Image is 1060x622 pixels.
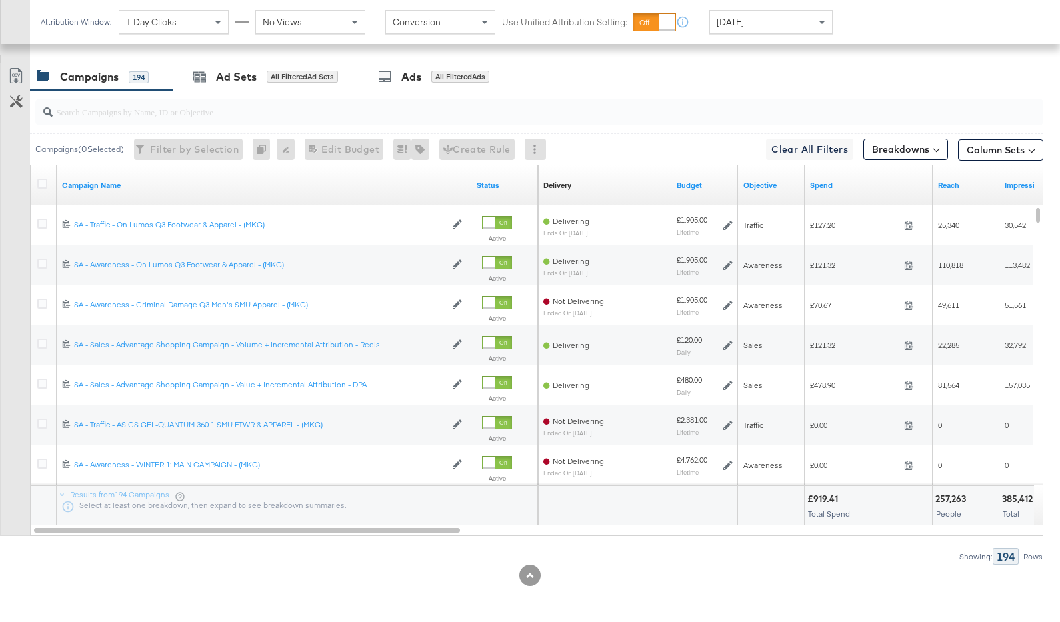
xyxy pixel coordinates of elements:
[74,299,445,311] a: SA - Awareness - Criminal Damage Q3 Men's SMU Apparel - (MKG)
[810,380,899,390] span: £478.90
[810,180,927,191] a: The total amount spent to date.
[553,380,589,390] span: Delivering
[482,314,512,323] label: Active
[74,379,445,390] div: SA - Sales - Advantage Shopping Campaign - Value + Incremental Attribution - DPA
[74,219,445,231] a: SA - Traffic - On Lumos Q3 Footwear & Apparel - (MKG)
[677,415,707,425] div: £2,381.00
[1023,552,1043,561] div: Rows
[1005,380,1030,390] span: 157,035
[263,16,302,28] span: No Views
[938,420,942,430] span: 0
[35,143,124,155] div: Campaigns ( 0 Selected)
[126,16,177,28] span: 1 Day Clicks
[810,300,899,310] span: £70.67
[543,180,571,191] div: Delivery
[74,459,445,470] div: SA - Awareness - WINTER 1: MAIN CAMPAIGN - (MKG)
[677,455,707,465] div: £4,762.00
[677,180,733,191] a: The maximum amount you're willing to spend on your ads, on average each day or over the lifetime ...
[74,459,445,471] a: SA - Awareness - WINTER 1: MAIN CAMPAIGN - (MKG)
[717,16,744,28] span: [DATE]
[253,139,277,160] div: 0
[810,460,899,470] span: £0.00
[129,71,149,83] div: 194
[810,260,899,270] span: £121.32
[1005,260,1030,270] span: 113,482
[482,434,512,443] label: Active
[959,552,993,561] div: Showing:
[482,394,512,403] label: Active
[74,219,445,230] div: SA - Traffic - On Lumos Q3 Footwear & Apparel - (MKG)
[936,509,961,519] span: People
[482,274,512,283] label: Active
[677,215,707,225] div: £1,905.00
[40,17,112,27] div: Attribution Window:
[393,16,441,28] span: Conversion
[1005,300,1026,310] span: 51,561
[771,141,848,158] span: Clear All Filters
[482,354,512,363] label: Active
[60,69,119,85] div: Campaigns
[553,340,589,350] span: Delivering
[74,339,445,350] div: SA - Sales - Advantage Shopping Campaign - Volume + Incremental Attribution - Reels
[543,469,604,477] sub: ended on [DATE]
[938,260,963,270] span: 110,818
[543,229,589,237] sub: ends on [DATE]
[543,269,589,277] sub: ends on [DATE]
[677,228,699,236] sub: Lifetime
[1003,509,1019,519] span: Total
[74,419,445,430] div: SA - Traffic - ASICS GEL-QUANTUM 360 1 SMU FTWR & APPAREL - (MKG)
[267,71,338,83] div: All Filtered Ad Sets
[553,256,589,266] span: Delivering
[74,299,445,310] div: SA - Awareness - Criminal Damage Q3 Men's SMU Apparel - (MKG)
[1005,460,1009,470] span: 0
[677,295,707,305] div: £1,905.00
[958,139,1043,161] button: Column Sets
[766,139,853,160] button: Clear All Filters
[993,548,1019,565] div: 194
[938,340,959,350] span: 22,285
[677,375,702,385] div: £480.00
[1005,420,1009,430] span: 0
[502,16,627,29] label: Use Unified Attribution Setting:
[677,335,702,345] div: £120.00
[743,340,763,350] span: Sales
[743,460,783,470] span: Awareness
[216,69,257,85] div: Ad Sets
[553,216,589,226] span: Delivering
[938,380,959,390] span: 81,564
[938,460,942,470] span: 0
[677,348,691,356] sub: Daily
[863,139,948,160] button: Breakdowns
[810,340,899,350] span: £121.32
[677,255,707,265] div: £1,905.00
[743,220,763,230] span: Traffic
[74,379,445,391] a: SA - Sales - Advantage Shopping Campaign - Value + Incremental Attribution - DPA
[431,71,489,83] div: All Filtered Ads
[677,308,699,316] sub: Lifetime
[74,259,445,270] div: SA - Awareness - On Lumos Q3 Footwear & Apparel - (MKG)
[938,220,959,230] span: 25,340
[553,456,604,466] span: Not Delivering
[1005,340,1026,350] span: 32,792
[53,93,953,119] input: Search Campaigns by Name, ID or Objective
[553,416,604,426] span: Not Delivering
[810,420,899,430] span: £0.00
[74,339,445,351] a: SA - Sales - Advantage Shopping Campaign - Volume + Incremental Attribution - Reels
[935,493,970,505] div: 257,263
[553,296,604,306] span: Not Delivering
[543,180,571,191] a: Reflects the ability of your Ad Campaign to achieve delivery based on ad states, schedule and bud...
[1002,493,1037,505] div: 385,412
[743,300,783,310] span: Awareness
[401,69,421,85] div: Ads
[743,380,763,390] span: Sales
[677,268,699,276] sub: Lifetime
[482,474,512,483] label: Active
[62,180,466,191] a: Your campaign name.
[543,309,604,317] sub: ended on [DATE]
[743,420,763,430] span: Traffic
[543,429,604,437] sub: ended on [DATE]
[743,180,799,191] a: Your campaign's objective.
[1005,220,1026,230] span: 30,542
[810,220,899,230] span: £127.20
[482,234,512,243] label: Active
